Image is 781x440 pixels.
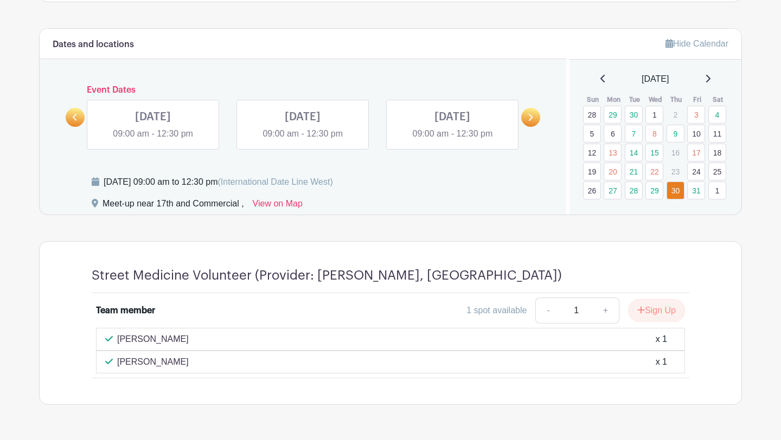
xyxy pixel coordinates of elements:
p: [PERSON_NAME] [117,333,189,346]
span: (International Date Line West) [217,177,332,186]
th: Mon [603,94,624,105]
div: x 1 [656,355,667,368]
th: Thu [666,94,687,105]
a: 14 [625,144,643,161]
a: 27 [604,182,622,199]
a: 29 [604,106,622,124]
a: 13 [604,144,622,161]
a: 25 [708,163,726,180]
div: x 1 [656,333,667,346]
a: 9 [667,125,684,143]
a: 24 [687,163,705,180]
a: 1 [708,182,726,199]
th: Sat [708,94,729,105]
p: 2 [667,106,684,123]
a: 28 [625,182,643,199]
a: 30 [667,182,684,199]
a: 7 [625,125,643,143]
span: [DATE] [642,73,669,86]
a: + [592,297,619,323]
a: 29 [645,182,663,199]
a: Hide Calendar [665,39,728,48]
a: 11 [708,125,726,143]
button: Sign Up [628,299,685,322]
a: 3 [687,106,705,124]
a: 19 [583,163,601,180]
a: 1 [645,106,663,124]
p: [PERSON_NAME] [117,355,189,368]
a: 5 [583,125,601,143]
div: [DATE] 09:00 am to 12:30 pm [104,176,333,189]
a: - [535,297,560,323]
a: 18 [708,144,726,161]
a: View on Map [253,197,303,215]
a: 6 [604,125,622,143]
a: 30 [625,106,643,124]
p: 16 [667,144,684,161]
th: Tue [624,94,645,105]
a: 31 [687,182,705,199]
th: Wed [645,94,666,105]
th: Sun [582,94,604,105]
a: 20 [604,163,622,180]
h6: Event Dates [85,85,521,95]
div: Team member [96,304,155,317]
a: 17 [687,144,705,161]
a: 10 [687,125,705,143]
h4: Street Medicine Volunteer (Provider: [PERSON_NAME], [GEOGRAPHIC_DATA]) [92,268,562,283]
a: 28 [583,106,601,124]
a: 4 [708,106,726,124]
a: 8 [645,125,663,143]
a: 22 [645,163,663,180]
div: 1 spot available [466,304,527,317]
a: 12 [583,144,601,161]
a: 26 [583,182,601,199]
th: Fri [687,94,708,105]
a: 15 [645,144,663,161]
p: 23 [667,163,684,180]
h6: Dates and locations [53,40,134,50]
a: 21 [625,163,643,180]
div: Meet-up near 17th and Commercial , [103,197,244,215]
